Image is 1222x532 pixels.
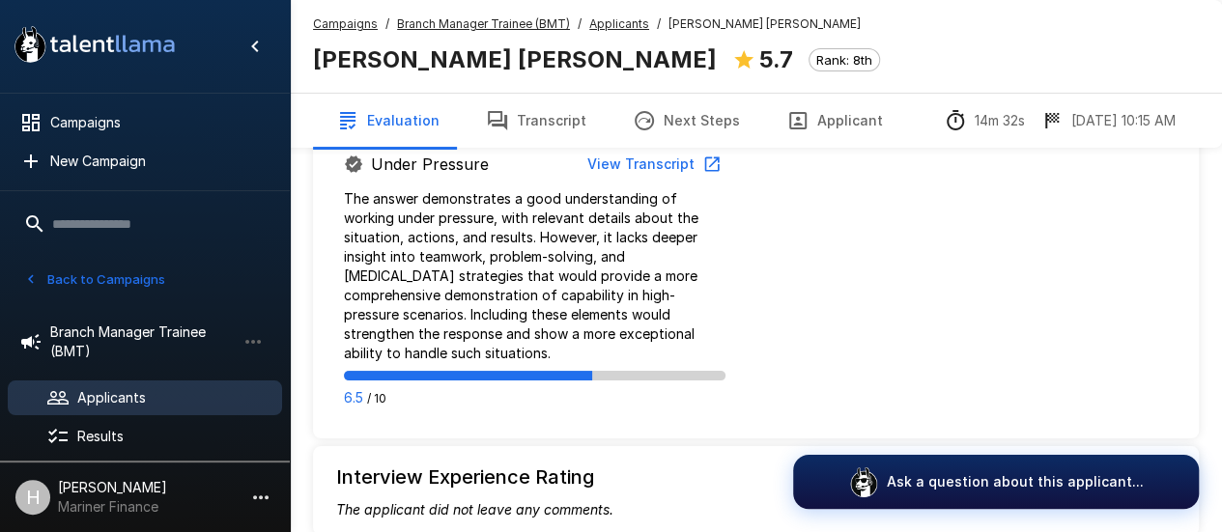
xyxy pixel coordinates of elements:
span: / [385,14,389,34]
p: Ask a question about this applicant... [887,472,1144,491]
button: Next Steps [610,94,763,148]
span: / 10 [367,389,386,408]
b: 5.7 [759,45,793,73]
button: Transcript [463,94,610,148]
p: Under Pressure [371,153,489,176]
button: Ask a question about this applicant... [793,455,1199,509]
span: / [657,14,661,34]
div: The time between starting and completing the interview [944,109,1025,132]
img: logo_glasses@2x.png [848,466,879,497]
span: Rank: 8th [810,52,879,68]
h6: Interview Experience Rating [336,462,613,492]
div: The date and time when the interview was completed [1040,109,1176,132]
button: Applicant [763,94,906,148]
p: [DATE] 10:15 AM [1071,111,1176,130]
b: [PERSON_NAME] [PERSON_NAME] [313,45,717,73]
u: Branch Manager Trainee (BMT) [397,16,570,31]
u: Applicants [589,16,649,31]
u: Campaigns [313,16,378,31]
span: / [578,14,582,34]
p: 6.5 [344,388,363,407]
p: The answer demonstrates a good understanding of working under pressure, with relevant details abo... [344,189,725,363]
p: 14m 32s [975,111,1025,130]
button: Evaluation [313,94,463,148]
i: The applicant did not leave any comments. [336,501,613,518]
button: View Transcript [580,147,725,182]
span: [PERSON_NAME] [PERSON_NAME] [668,14,861,34]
